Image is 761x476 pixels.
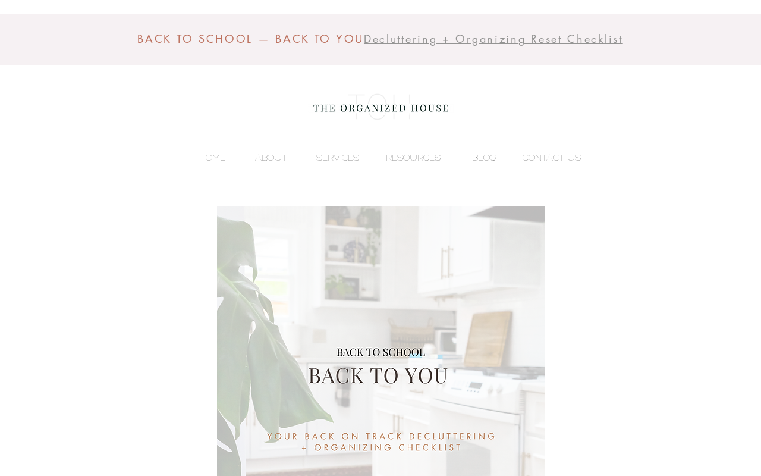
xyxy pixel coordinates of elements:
a: CONTACT US [502,149,587,167]
span: BACK TO SCHOOL — BACK TO YOU [137,32,364,46]
p: CONTACT US [517,149,587,167]
a: SERVICES [293,149,365,167]
p: HOME [193,149,231,167]
img: the organized house [308,83,454,131]
a: BLOG [446,149,502,167]
p: BLOG [466,149,502,167]
a: RESOURCES [365,149,446,167]
p: SERVICES [310,149,365,167]
a: ABOUT [231,149,293,167]
a: HOME [174,149,231,167]
p: ABOUT [249,149,293,167]
a: Decluttering + Organizing Reset Checklist [364,32,623,46]
nav: Site [174,149,587,167]
p: RESOURCES [380,149,446,167]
